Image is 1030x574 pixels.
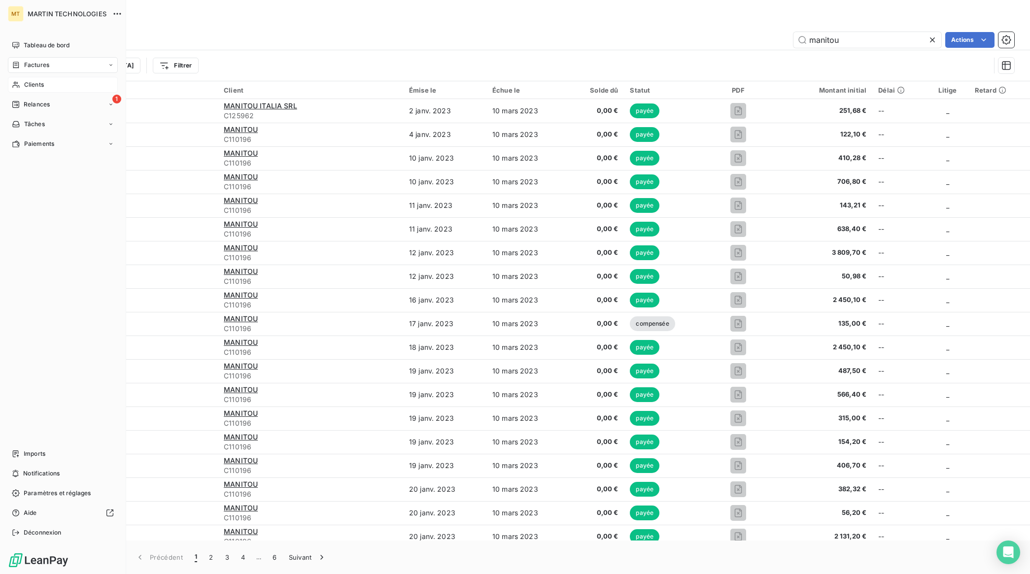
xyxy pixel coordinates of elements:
span: MANITOU [224,409,258,417]
button: 4 [235,547,251,568]
span: MANITOU [224,338,258,346]
a: Aide [8,505,118,521]
input: Rechercher [793,32,941,48]
td: 10 mars 2023 [486,501,568,525]
td: 10 mars 2023 [486,406,568,430]
td: 10 mars 2023 [486,454,568,477]
span: payée [630,269,659,284]
span: C110196 [224,135,397,144]
td: 17 janv. 2023 [403,312,486,336]
td: -- [872,406,927,430]
span: 0,00 € [574,484,618,494]
span: C110196 [224,229,397,239]
span: 706,80 € [778,177,867,187]
span: MANITOU ITALIA SRL [224,101,297,110]
span: 0,00 € [574,319,618,329]
span: 0,00 € [574,248,618,258]
span: Tableau de bord [24,41,69,50]
span: payée [630,245,659,260]
td: 10 mars 2023 [486,194,568,217]
span: C110196 [224,513,397,523]
td: -- [872,336,927,359]
span: 566,40 € [778,390,867,400]
td: 20 janv. 2023 [403,525,486,548]
span: Paiements [24,139,54,148]
span: 0,00 € [574,271,618,281]
td: 12 janv. 2023 [403,241,486,265]
span: Factures [24,61,49,69]
div: Open Intercom Messenger [996,540,1020,564]
span: 3 809,70 € [778,248,867,258]
span: MANITOU [224,480,258,488]
td: -- [872,454,927,477]
button: 3 [219,547,235,568]
td: -- [872,170,927,194]
span: 0,00 € [574,295,618,305]
div: Litige [932,86,963,94]
span: 382,32 € [778,484,867,494]
td: 10 mars 2023 [486,312,568,336]
span: payée [630,482,659,497]
span: 0,00 € [574,532,618,541]
span: C110196 [224,371,397,381]
td: -- [872,241,927,265]
span: 50,98 € [778,271,867,281]
td: -- [872,123,927,146]
td: -- [872,477,927,501]
span: MANITOU [224,385,258,394]
span: payée [630,435,659,449]
img: Logo LeanPay [8,552,69,568]
span: payée [630,222,659,236]
td: -- [872,359,927,383]
td: 10 janv. 2023 [403,170,486,194]
span: 0,00 € [574,153,618,163]
td: 10 mars 2023 [486,477,568,501]
span: MANITOU [224,267,258,275]
span: 406,70 € [778,461,867,471]
span: 122,10 € [778,130,867,139]
span: payée [630,506,659,520]
span: _ [946,154,949,162]
span: payée [630,198,659,213]
span: MANITOU [224,125,258,134]
span: payée [630,293,659,307]
td: 19 janv. 2023 [403,383,486,406]
td: 11 janv. 2023 [403,217,486,241]
span: C110196 [224,466,397,475]
span: 2 450,10 € [778,342,867,352]
td: 10 mars 2023 [486,99,568,123]
td: -- [872,383,927,406]
span: compensée [630,316,675,331]
td: 2 janv. 2023 [403,99,486,123]
td: -- [872,194,927,217]
span: _ [946,414,949,422]
td: 10 mars 2023 [486,430,568,454]
span: payée [630,127,659,142]
span: _ [946,130,949,138]
span: MANITOU [224,172,258,181]
span: 56,20 € [778,508,867,518]
span: _ [946,177,949,186]
span: 0,00 € [574,366,618,376]
span: _ [946,225,949,233]
span: _ [946,532,949,540]
span: 487,50 € [778,366,867,376]
span: payée [630,529,659,544]
button: Actions [945,32,995,48]
button: 6 [267,547,282,568]
span: payée [630,387,659,402]
td: 10 mars 2023 [486,123,568,146]
span: Aide [24,508,37,517]
td: 11 janv. 2023 [403,194,486,217]
span: 143,21 € [778,201,867,210]
div: Solde dû [574,86,618,94]
td: -- [872,288,927,312]
span: 638,40 € [778,224,867,234]
span: C110196 [224,253,397,263]
span: _ [946,201,949,209]
span: 315,00 € [778,413,867,423]
button: Filtrer [153,58,198,73]
span: 2 131,20 € [778,532,867,541]
span: MANITOU [224,291,258,299]
span: _ [946,106,949,115]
